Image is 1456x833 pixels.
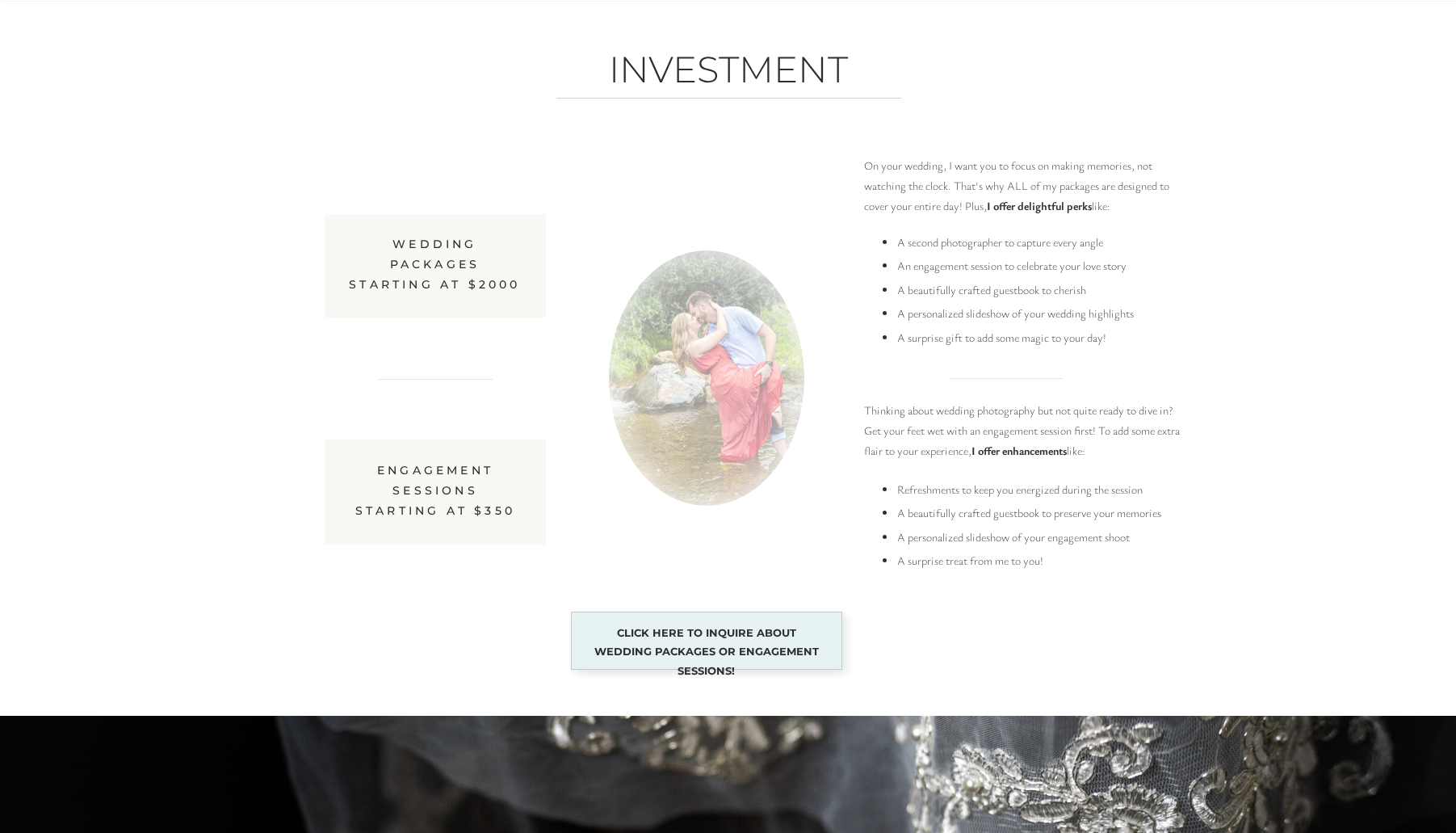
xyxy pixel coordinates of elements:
li: Refreshments to keep you energized during the session [896,478,1173,501]
li: An engagement session to celebrate your love story [896,254,1156,277]
div: On your wedding, I want you to focus on making memories, not watching the clock. That's why ALL o... [864,155,1190,221]
li: A surprise treat from me to you! [896,549,1173,572]
h3: wedding Packages starting at $2000 [349,234,522,297]
h2: investment [485,15,972,62]
a: Click here to inquire about Wedding Packages or Engagement Sessions! [587,624,826,658]
li: A personalized slideshow of your engagement shoot [896,525,1173,549]
b: I offer enhancements [971,443,1067,458]
h3: Engagement sessions starting at $350 [350,461,522,527]
div: Thinking about wedding photography but not quite ready to dive in? Get your feet wet with an enga... [864,400,1190,461]
li: A surprise gift to add some magic to your day! [896,326,1156,349]
li: A second photographer to capture every angle [896,230,1156,254]
b: I offer delightful perks [987,198,1092,213]
li: A beautifully crafted guestbook to preserve your memories [896,501,1173,524]
li: A beautifully crafted guestbook to cherish [896,278,1156,301]
li: A personalized slideshow of your wedding highlights [896,301,1156,325]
